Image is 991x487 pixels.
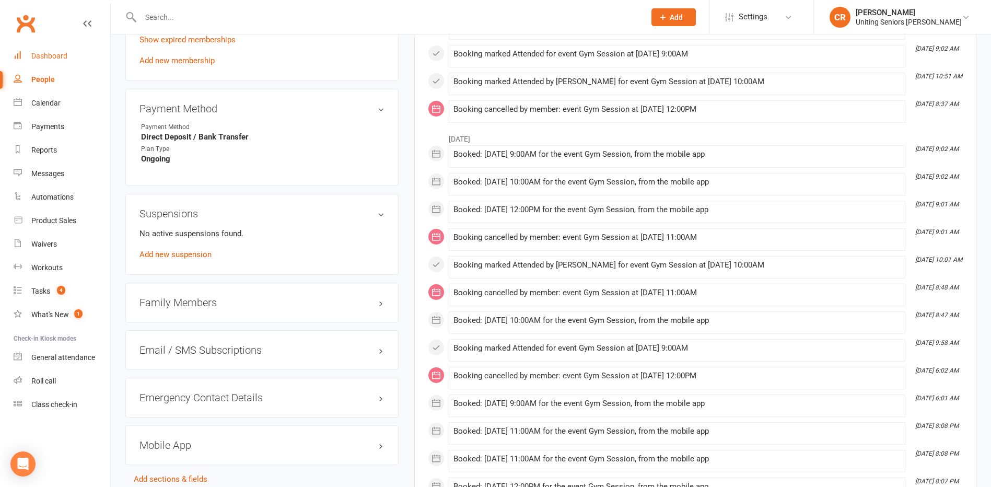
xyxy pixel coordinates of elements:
[139,56,215,65] a: Add new membership
[14,233,110,256] a: Waivers
[915,284,959,291] i: [DATE] 8:48 AM
[31,122,64,131] div: Payments
[134,474,207,484] a: Add sections & fields
[915,173,959,180] i: [DATE] 9:02 AM
[453,399,901,408] div: Booked: [DATE] 9:00AM for the event Gym Session, from the mobile app
[14,369,110,393] a: Roll call
[453,233,901,242] div: Booking cancelled by member: event Gym Session at [DATE] 11:00AM
[453,288,901,297] div: Booking cancelled by member: event Gym Session at [DATE] 11:00AM
[739,5,767,29] span: Settings
[139,227,384,240] p: No active suspensions found.
[915,450,959,457] i: [DATE] 8:08 PM
[453,77,901,86] div: Booking marked Attended by [PERSON_NAME] for event Gym Session at [DATE] 10:00AM
[139,35,236,44] a: Show expired memberships
[10,451,36,477] div: Open Intercom Messenger
[14,393,110,416] a: Class kiosk mode
[915,422,959,430] i: [DATE] 8:08 PM
[31,377,56,385] div: Roll call
[13,10,39,37] a: Clubworx
[14,68,110,91] a: People
[915,73,962,80] i: [DATE] 10:51 AM
[14,162,110,185] a: Messages
[651,8,696,26] button: Add
[915,228,959,236] i: [DATE] 9:01 AM
[139,208,384,219] h3: Suspensions
[31,99,61,107] div: Calendar
[14,185,110,209] a: Automations
[453,427,901,436] div: Booked: [DATE] 11:00AM for the event Gym Session, from the mobile app
[856,8,962,17] div: [PERSON_NAME]
[141,132,384,142] strong: Direct Deposit / Bank Transfer
[915,311,959,319] i: [DATE] 8:47 AM
[14,346,110,369] a: General attendance kiosk mode
[139,392,384,403] h3: Emergency Contact Details
[31,263,63,272] div: Workouts
[915,145,959,153] i: [DATE] 9:02 AM
[139,250,212,259] a: Add new suspension
[453,50,901,59] div: Booking marked Attended for event Gym Session at [DATE] 9:00AM
[137,10,638,25] input: Search...
[14,138,110,162] a: Reports
[453,455,901,463] div: Booked: [DATE] 11:00AM for the event Gym Session, from the mobile app
[453,261,901,270] div: Booking marked Attended by [PERSON_NAME] for event Gym Session at [DATE] 10:00AM
[139,344,384,356] h3: Email / SMS Subscriptions
[14,303,110,327] a: What's New1
[31,310,69,319] div: What's New
[915,45,959,52] i: [DATE] 9:02 AM
[915,367,959,374] i: [DATE] 6:02 AM
[14,280,110,303] a: Tasks 4
[141,144,227,154] div: Plan Type
[670,13,683,21] span: Add
[915,256,962,263] i: [DATE] 10:01 AM
[453,344,901,353] div: Booking marked Attended for event Gym Session at [DATE] 9:00AM
[14,91,110,115] a: Calendar
[915,201,959,208] i: [DATE] 9:01 AM
[453,205,901,214] div: Booked: [DATE] 12:00PM for the event Gym Session, from the mobile app
[453,316,901,325] div: Booked: [DATE] 10:00AM for the event Gym Session, from the mobile app
[31,52,67,60] div: Dashboard
[453,178,901,187] div: Booked: [DATE] 10:00AM for the event Gym Session, from the mobile app
[31,353,95,362] div: General attendance
[139,103,384,114] h3: Payment Method
[31,146,57,154] div: Reports
[453,150,901,159] div: Booked: [DATE] 9:00AM for the event Gym Session, from the mobile app
[915,478,959,485] i: [DATE] 8:07 PM
[139,297,384,308] h3: Family Members
[141,122,227,132] div: Payment Method
[31,75,55,84] div: People
[14,256,110,280] a: Workouts
[830,7,850,28] div: CR
[915,100,959,108] i: [DATE] 8:37 AM
[453,372,901,380] div: Booking cancelled by member: event Gym Session at [DATE] 12:00PM
[31,169,64,178] div: Messages
[453,105,901,114] div: Booking cancelled by member: event Gym Session at [DATE] 12:00PM
[141,154,384,164] strong: Ongoing
[31,240,57,248] div: Waivers
[74,309,83,318] span: 1
[915,395,959,402] i: [DATE] 6:01 AM
[31,216,76,225] div: Product Sales
[14,44,110,68] a: Dashboard
[856,17,962,27] div: Uniting Seniors [PERSON_NAME]
[915,339,959,346] i: [DATE] 9:58 AM
[31,287,50,295] div: Tasks
[31,400,77,409] div: Class check-in
[31,193,74,201] div: Automations
[428,128,963,145] li: [DATE]
[139,439,384,451] h3: Mobile App
[14,209,110,233] a: Product Sales
[57,286,65,295] span: 4
[14,115,110,138] a: Payments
